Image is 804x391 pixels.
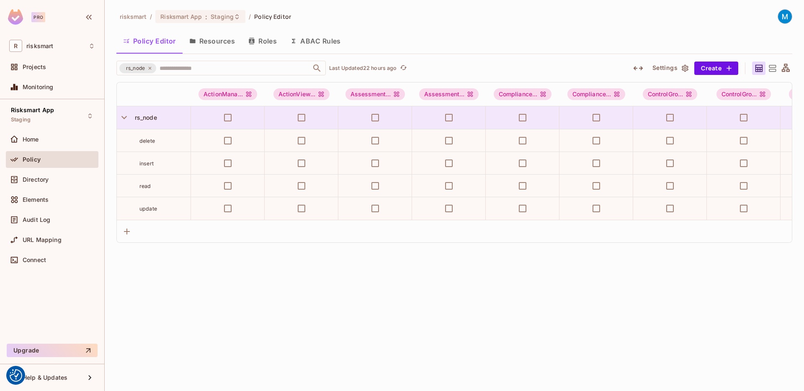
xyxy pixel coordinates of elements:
span: URL Mapping [23,237,62,243]
button: Roles [242,31,283,51]
button: ABAC Rules [283,31,348,51]
span: Policy [23,156,41,163]
img: Revisit consent button [10,369,22,382]
div: rs_node [119,63,156,73]
button: Open [311,62,323,74]
div: ActionView... [273,88,330,100]
span: update [139,206,157,212]
li: / [150,13,152,21]
button: Create [694,62,738,75]
span: ComplianceManager [494,88,552,100]
div: Assessment... [419,88,479,100]
span: Monitoring [23,84,54,90]
span: ActionManager [198,88,257,100]
span: Connect [23,257,46,263]
span: Staging [11,116,31,123]
span: Directory [23,176,49,183]
span: ControlGroupViewer [716,88,771,100]
span: Audit Log [23,216,50,223]
div: ControlGro... [716,88,771,100]
span: Workspace: risksmart [26,43,53,49]
button: Settings [649,62,691,75]
span: the active workspace [120,13,147,21]
div: ControlGro... [643,88,698,100]
div: Compliance... [494,88,552,100]
span: delete [139,138,155,144]
li: / [249,13,251,21]
span: R [9,40,22,52]
span: refresh [400,64,407,72]
div: Pro [31,12,45,22]
span: Help & Updates [23,374,67,381]
span: insert [139,160,154,167]
button: Consent Preferences [10,369,22,382]
span: read [139,183,151,189]
span: AssessmentManager [345,88,405,100]
span: Risksmart App [11,107,54,113]
span: : [205,13,208,20]
span: AssessmentViewer [419,88,479,100]
span: ControlGroupManager [643,88,698,100]
button: Resources [183,31,242,51]
button: Policy Editor [116,31,183,51]
div: Assessment... [345,88,405,100]
span: Risksmart App [160,13,202,21]
span: ActionViewer [273,88,330,100]
button: refresh [399,63,409,73]
span: rs_node [131,114,157,121]
span: Elements [23,196,49,203]
span: ComplianceViewer [567,88,626,100]
div: Compliance... [567,88,626,100]
span: Policy Editor [254,13,291,21]
span: Click to refresh data [397,63,409,73]
span: rs_node [121,64,150,72]
img: Matt Rudd [778,10,792,23]
button: Upgrade [7,344,98,357]
img: SReyMgAAAABJRU5ErkJggg== [8,9,23,25]
span: Home [23,136,39,143]
div: ActionMana... [198,88,257,100]
span: Staging [211,13,234,21]
p: Last Updated 22 hours ago [329,65,397,72]
span: Projects [23,64,46,70]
